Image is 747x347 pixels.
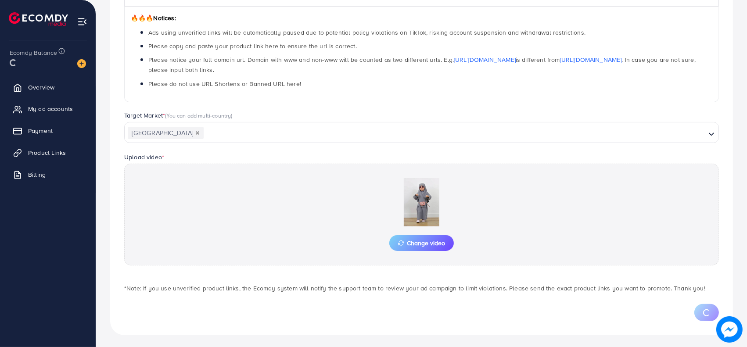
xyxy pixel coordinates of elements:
[7,166,89,183] a: Billing
[124,283,719,293] p: *Note: If you use unverified product links, the Ecomdy system will notify the support team to rev...
[28,83,54,92] span: Overview
[719,319,740,340] img: image
[124,111,233,120] label: Target Market
[28,148,66,157] span: Product Links
[398,240,445,246] span: Change video
[148,28,585,37] span: Ads using unverified links will be automatically paused due to potential policy violations on Tik...
[148,55,696,74] span: Please notice your full domain url. Domain with www and non-www will be counted as two different ...
[128,127,204,139] span: [GEOGRAPHIC_DATA]
[165,111,232,119] span: (You can add multi-country)
[148,42,357,50] span: Please copy and paste your product link here to ensure the url is correct.
[205,126,705,140] input: Search for option
[10,48,57,57] span: Ecomdy Balance
[77,17,87,27] img: menu
[131,14,153,22] span: 🔥🔥🔥
[28,104,73,113] span: My ad accounts
[7,144,89,161] a: Product Links
[124,122,719,143] div: Search for option
[454,55,516,64] a: [URL][DOMAIN_NAME]
[148,79,301,88] span: Please do not use URL Shortens or Banned URL here!
[378,178,466,226] img: Preview Image
[389,235,454,251] button: Change video
[7,100,89,118] a: My ad accounts
[7,79,89,96] a: Overview
[9,12,68,26] img: logo
[28,170,46,179] span: Billing
[28,126,53,135] span: Payment
[77,59,86,68] img: image
[560,55,622,64] a: [URL][DOMAIN_NAME]
[124,153,164,161] label: Upload video
[7,122,89,140] a: Payment
[131,14,176,22] span: Notices:
[195,131,200,135] button: Deselect Qatar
